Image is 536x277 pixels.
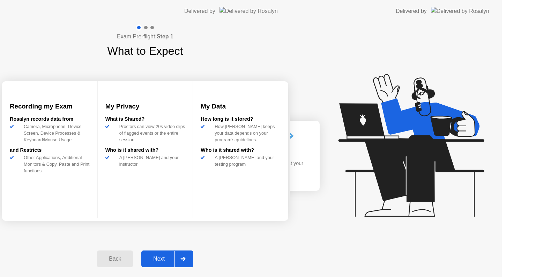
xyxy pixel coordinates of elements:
[143,256,174,262] div: Next
[105,102,185,111] h3: My Privacy
[117,32,173,41] h4: Exam Pre-flight:
[10,147,90,154] div: and Restricts
[141,250,193,267] button: Next
[219,7,278,15] img: Delivered by Rosalyn
[212,123,281,143] div: How [PERSON_NAME] keeps your data depends on your program’s guidelines.
[157,33,173,39] b: Step 1
[117,154,185,167] div: A [PERSON_NAME] and your instructor
[184,7,215,15] div: Delivered by
[105,147,185,154] div: Who is it shared with?
[431,7,489,15] img: Delivered by Rosalyn
[21,154,90,174] div: Other Applications, Additional Monitors & Copy, Paste and Print functions
[105,115,185,123] div: What is Shared?
[10,102,90,111] h3: Recording my Exam
[117,123,185,143] div: Proctors can view 20s video clips of flagged events or the entire session
[396,7,427,15] div: Delivered by
[201,102,281,111] h3: My Data
[201,115,281,123] div: How long is it stored?
[212,154,281,167] div: A [PERSON_NAME] and your testing program
[99,256,131,262] div: Back
[10,115,90,123] div: Rosalyn records data from
[201,147,281,154] div: Who is it shared with?
[97,250,133,267] button: Back
[107,43,183,59] h1: What to Expect
[21,123,90,143] div: Camera, Microphone, Device Screen, Device Processes & Keyboard/Mouse Usage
